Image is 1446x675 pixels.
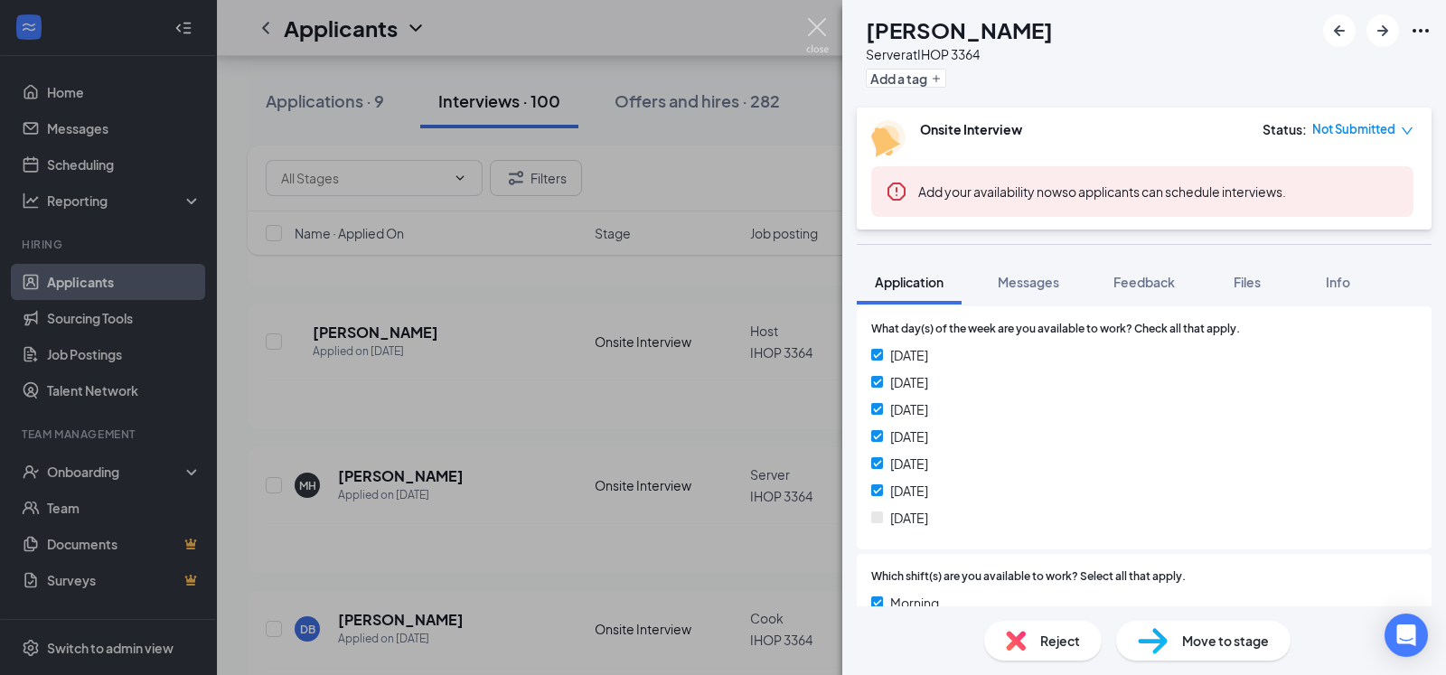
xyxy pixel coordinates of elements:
[1372,20,1394,42] svg: ArrowRight
[1410,20,1432,42] svg: Ellipses
[866,45,1053,63] div: Server at IHOP 3364
[1263,120,1307,138] div: Status :
[1385,614,1428,657] div: Open Intercom Messenger
[890,345,928,365] span: [DATE]
[875,274,944,290] span: Application
[890,372,928,392] span: [DATE]
[890,508,928,528] span: [DATE]
[866,69,946,88] button: PlusAdd a tag
[1323,14,1356,47] button: ArrowLeftNew
[998,274,1059,290] span: Messages
[1113,274,1175,290] span: Feedback
[890,399,928,419] span: [DATE]
[890,427,928,446] span: [DATE]
[890,481,928,501] span: [DATE]
[920,121,1022,137] b: Onsite Interview
[918,183,1286,200] span: so applicants can schedule interviews.
[886,181,907,202] svg: Error
[866,14,1053,45] h1: [PERSON_NAME]
[1329,20,1350,42] svg: ArrowLeftNew
[1182,631,1269,651] span: Move to stage
[1366,14,1399,47] button: ArrowRight
[890,593,939,613] span: Morning
[1040,631,1080,651] span: Reject
[871,321,1240,338] span: What day(s) of the week are you available to work? Check all that apply.
[1401,125,1413,137] span: down
[1326,274,1350,290] span: Info
[871,568,1186,586] span: Which shift(s) are you available to work? Select all that apply.
[890,454,928,473] span: [DATE]
[1234,274,1261,290] span: Files
[1312,120,1395,138] span: Not Submitted
[918,183,1062,201] button: Add your availability now
[931,73,942,84] svg: Plus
